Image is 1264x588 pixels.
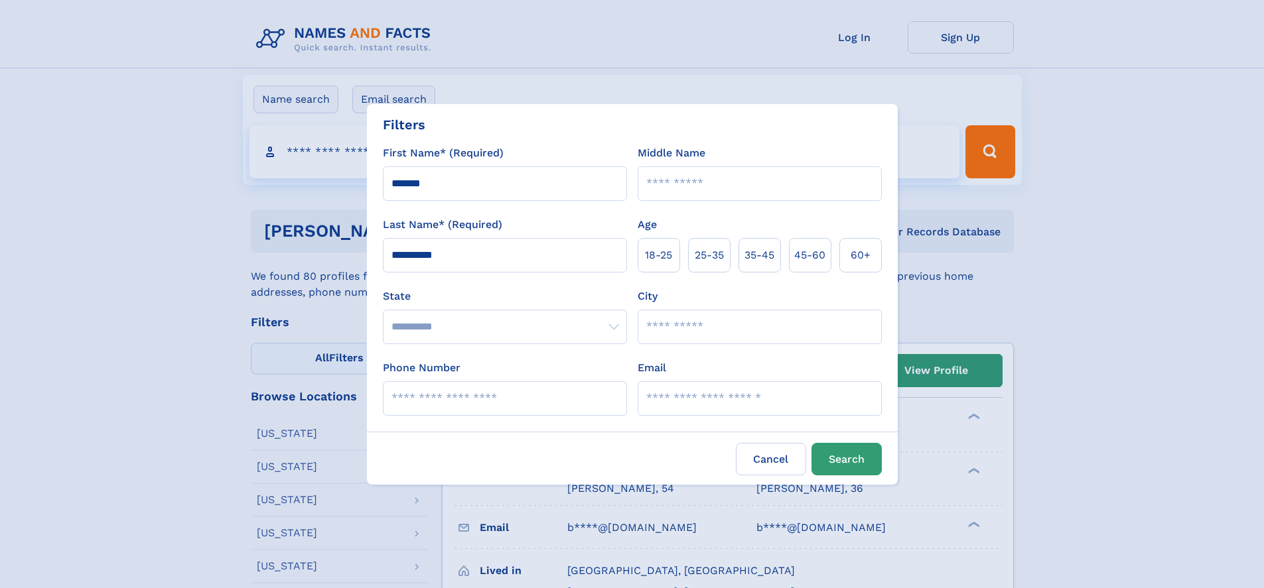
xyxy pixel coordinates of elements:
[383,360,460,376] label: Phone Number
[744,247,774,263] span: 35‑45
[811,443,882,475] button: Search
[851,247,871,263] span: 60+
[638,360,666,376] label: Email
[645,247,672,263] span: 18‑25
[695,247,724,263] span: 25‑35
[383,217,502,233] label: Last Name* (Required)
[383,145,504,161] label: First Name* (Required)
[794,247,825,263] span: 45‑60
[638,217,657,233] label: Age
[736,443,806,475] label: Cancel
[383,115,425,135] div: Filters
[638,145,705,161] label: Middle Name
[638,288,658,304] label: City
[383,288,627,304] label: State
